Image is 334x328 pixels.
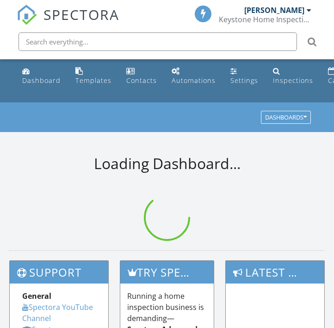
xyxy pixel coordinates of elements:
a: Automations (Basic) [168,63,219,89]
h3: Latest Updates [226,261,324,284]
img: The Best Home Inspection Software - Spectora [17,5,37,25]
span: SPECTORA [43,5,119,24]
a: Spectora YouTube Channel [22,302,93,323]
div: Dashboard [22,76,61,85]
a: Settings [227,63,262,89]
div: Keystone Home Inspections-MA [219,15,311,24]
button: Dashboards [261,111,311,124]
div: Inspections [273,76,313,85]
div: Dashboards [265,114,307,121]
a: Contacts [123,63,161,89]
div: [PERSON_NAME] [244,6,304,15]
strong: General [22,291,51,301]
h3: Support [10,261,108,284]
div: Contacts [126,76,157,85]
input: Search everything... [19,32,297,51]
a: Inspections [269,63,317,89]
a: Dashboard [19,63,64,89]
div: Templates [75,76,111,85]
a: SPECTORA [17,13,119,32]
a: Templates [72,63,115,89]
h3: Try spectora advanced [DATE] [120,261,213,284]
div: Automations [172,76,216,85]
div: Settings [230,76,258,85]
